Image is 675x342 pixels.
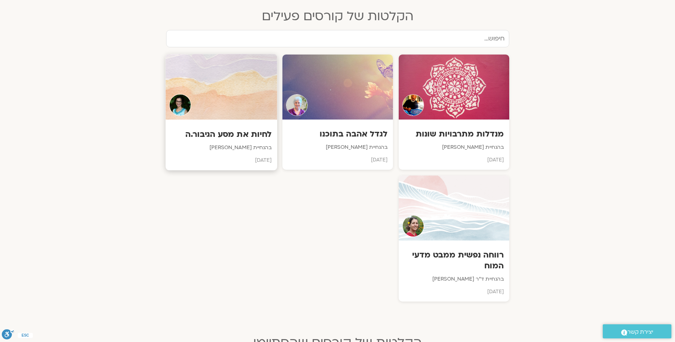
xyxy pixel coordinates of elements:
input: חיפוש... [166,30,509,47]
img: Teacher [169,94,191,116]
img: Teacher [286,94,308,116]
span: יצירת קשר [627,327,653,337]
p: בהנחיית [PERSON_NAME] [288,143,388,152]
p: [DATE] [404,156,504,164]
p: בהנחיית [PERSON_NAME] [404,143,504,152]
h3: לחיות את מסע הגיבור.ה [171,129,272,140]
img: Teacher [402,215,424,237]
p: [DATE] [404,287,504,296]
img: Teacher [402,94,424,116]
a: יצירת קשר [603,324,671,338]
p: בהנחיית ד"ר [PERSON_NAME] [404,275,504,283]
h3: רווחה נפשית ממבט מדעי המוח [404,250,504,271]
p: [DATE] [171,156,272,165]
h3: מנדלות מתרבויות שונות [404,129,504,139]
h2: הקלטות של קורסים פעילים [161,9,515,23]
a: Teacherמנדלות מתרבויות שונותבהנחיית [PERSON_NAME][DATE] [399,55,509,170]
p: [DATE] [288,156,388,164]
a: Teacherרווחה נפשית ממבט מדעי המוחבהנחיית ד"ר [PERSON_NAME][DATE] [399,176,509,302]
h3: לגדל אהבה בתוכנו [288,129,388,139]
p: בהנחיית [PERSON_NAME] [171,143,272,152]
a: Teacherלחיות את מסע הגיבור.הבהנחיית [PERSON_NAME][DATE] [166,55,277,170]
a: Teacherלגדל אהבה בתוכנובהנחיית [PERSON_NAME][DATE] [282,55,393,170]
